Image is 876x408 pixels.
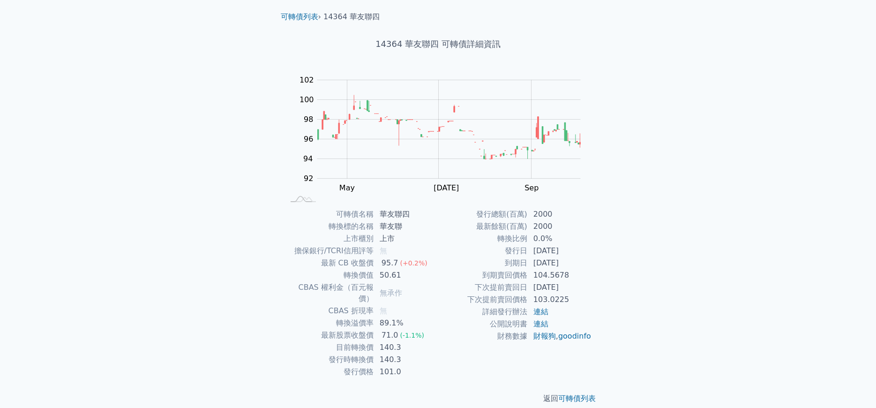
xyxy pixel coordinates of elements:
tspan: 94 [303,154,313,163]
td: 140.3 [374,354,438,366]
span: 無承作 [380,288,402,297]
a: 連結 [533,319,548,328]
tspan: 102 [299,76,314,84]
td: 發行時轉換價 [285,354,374,366]
tspan: 96 [304,135,313,144]
td: 2000 [528,208,592,220]
td: 0.0% [528,233,592,245]
tspan: May [339,183,355,192]
td: 下次提前賣回價格 [438,294,528,306]
iframe: Chat Widget [829,363,876,408]
td: 財務數據 [438,330,528,342]
td: 轉換溢價率 [285,317,374,329]
td: CBAS 折現率 [285,305,374,317]
td: 轉換標的名稱 [285,220,374,233]
span: 無 [380,246,387,255]
td: 公開說明書 [438,318,528,330]
td: 上市 [374,233,438,245]
tspan: 100 [299,95,314,104]
td: CBAS 權利金（百元報價） [285,281,374,305]
span: (-1.1%) [400,332,424,339]
g: Chart [295,76,595,192]
a: 可轉債列表 [558,394,596,403]
td: 發行日 [438,245,528,257]
td: 到期日 [438,257,528,269]
span: (+0.2%) [400,259,427,267]
td: 103.0225 [528,294,592,306]
td: 上市櫃別 [285,233,374,245]
td: 轉換比例 [438,233,528,245]
td: 50.61 [374,269,438,281]
td: [DATE] [528,257,592,269]
tspan: [DATE] [434,183,459,192]
td: 擔保銀行/TCRI信用評等 [285,245,374,257]
a: goodinfo [558,332,591,340]
td: 104.5678 [528,269,592,281]
div: 71.0 [380,330,400,341]
td: 2000 [528,220,592,233]
td: 最新餘額(百萬) [438,220,528,233]
tspan: 98 [304,115,313,124]
td: 發行價格 [285,366,374,378]
td: 最新股票收盤價 [285,329,374,341]
td: [DATE] [528,245,592,257]
td: 詳細發行辦法 [438,306,528,318]
td: 華友聯 [374,220,438,233]
a: 可轉債列表 [281,12,318,21]
td: 140.3 [374,341,438,354]
td: 轉換價值 [285,269,374,281]
h1: 14364 華友聯四 可轉債詳細資訊 [273,38,603,51]
li: › [281,11,321,23]
p: 返回 [273,393,603,404]
td: 華友聯四 [374,208,438,220]
td: 可轉債名稱 [285,208,374,220]
td: 發行總額(百萬) [438,208,528,220]
div: 95.7 [380,257,400,269]
td: 101.0 [374,366,438,378]
li: 14364 華友聯四 [323,11,380,23]
td: 89.1% [374,317,438,329]
tspan: Sep [524,183,539,192]
td: [DATE] [528,281,592,294]
td: 到期賣回價格 [438,269,528,281]
td: 下次提前賣回日 [438,281,528,294]
div: 聊天小工具 [829,363,876,408]
td: 最新 CB 收盤價 [285,257,374,269]
a: 財報狗 [533,332,556,340]
a: 連結 [533,307,548,316]
tspan: 92 [304,174,313,183]
span: 無 [380,306,387,315]
td: 目前轉換價 [285,341,374,354]
td: , [528,330,592,342]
